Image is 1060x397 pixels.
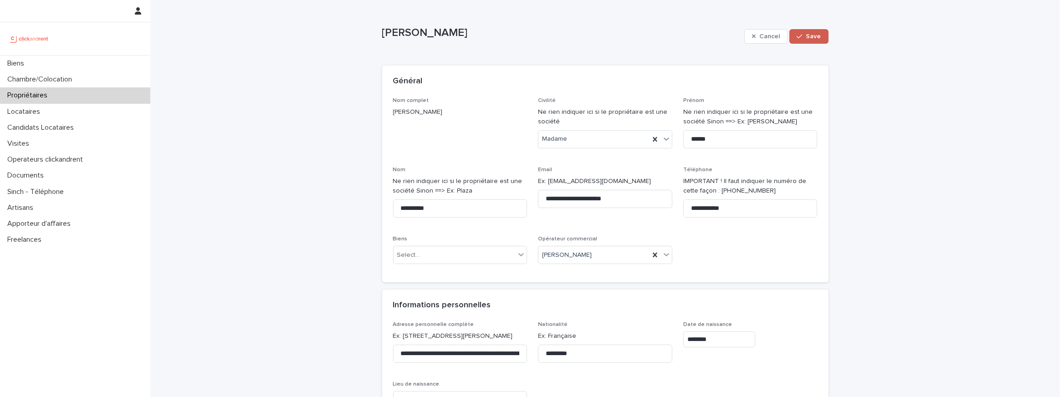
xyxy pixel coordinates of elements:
p: Chambre/Colocation [4,75,79,84]
p: Biens [4,59,31,68]
span: Nom complet [393,98,429,103]
span: Nom [393,167,406,173]
span: Cancel [759,33,780,40]
p: Candidats Locataires [4,123,81,132]
span: Prénom [683,98,704,103]
p: Freelances [4,235,49,244]
p: Ne rien indiquer ici si le propriétaire est une société Sinon ==> Ex: Plaza [393,177,527,196]
p: Propriétaires [4,91,55,100]
span: [PERSON_NAME] [542,250,592,260]
span: Date de naissance [683,322,732,327]
p: Operateurs clickandrent [4,155,90,164]
p: [PERSON_NAME] [382,26,741,40]
img: UCB0brd3T0yccxBKYDjQ [7,30,51,48]
p: Ex: [STREET_ADDRESS][PERSON_NAME] [393,331,527,341]
div: Select... [397,250,420,260]
span: Madame [542,134,567,144]
span: Biens [393,236,408,242]
button: Cancel [744,29,788,44]
p: Visites [4,139,36,148]
p: Ne rien indiquer ici si le propriétaire est une société [538,107,672,127]
p: Sinch - Téléphone [4,188,71,196]
span: Save [806,33,821,40]
p: IMPORTANT ! Il faut indiquer le numéro de cette façon : [PHONE_NUMBER] [683,177,818,196]
span: Opérateur commercial [538,236,597,242]
h2: Général [393,76,423,87]
p: Ex: [EMAIL_ADDRESS][DOMAIN_NAME] [538,177,672,186]
p: [PERSON_NAME] [393,107,527,117]
span: Nationalité [538,322,568,327]
p: Apporteur d'affaires [4,219,78,228]
p: Artisans [4,204,41,212]
p: Documents [4,171,51,180]
button: Save [789,29,828,44]
span: Lieu de naissance [393,382,440,387]
p: Ne rien indiquer ici si le propriétaire est une société Sinon ==> Ex: [PERSON_NAME] [683,107,818,127]
span: Email [538,167,552,173]
span: Civilité [538,98,556,103]
span: Téléphone [683,167,712,173]
h2: Informations personnelles [393,300,491,310]
p: Locataires [4,107,47,116]
span: Adresse personnelle complète [393,322,474,327]
p: Ex: Française [538,331,672,341]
